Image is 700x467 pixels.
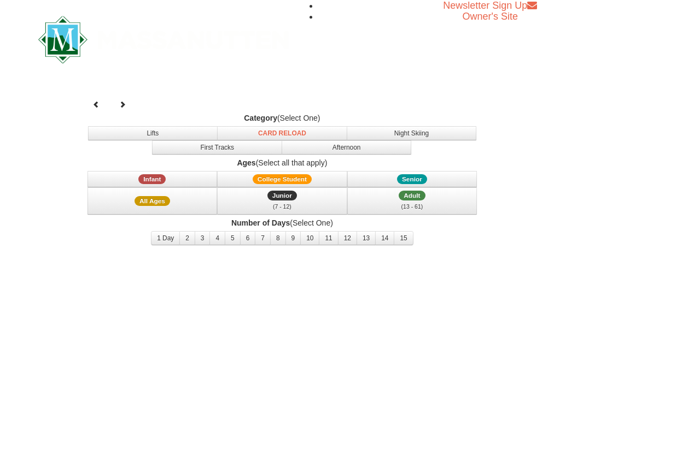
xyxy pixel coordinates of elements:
button: 3 [195,231,211,245]
button: First Tracks [152,140,282,155]
button: Card Reload [217,126,347,140]
button: College Student [217,171,347,187]
a: Massanutten Resort [38,25,289,51]
a: Owner's Site [463,11,518,22]
button: 14 [375,231,394,245]
button: 11 [319,231,338,245]
label: (Select One) [85,113,479,123]
button: Night Skiing [347,126,477,140]
strong: Ages [237,158,255,167]
button: 12 [338,231,357,245]
button: 5 [225,231,241,245]
button: Senior [347,171,477,187]
span: Senior [397,174,427,184]
button: 1 Day [151,231,180,245]
button: 9 [285,231,301,245]
span: Adult [399,191,425,200]
span: Infant [138,174,166,184]
button: Infant [87,171,218,187]
span: College Student [253,174,312,184]
button: Lifts [88,126,218,140]
button: Junior (7 - 12) [217,187,347,215]
span: Junior [267,191,297,200]
button: 2 [179,231,195,245]
span: All Ages [135,196,170,206]
img: Massanutten Resort Logo [38,16,289,63]
label: (Select all that apply) [85,157,479,168]
button: 10 [300,231,319,245]
div: (7 - 12) [224,201,340,212]
button: 4 [209,231,225,245]
strong: Number of Days [231,218,290,227]
strong: Category [244,114,277,122]
button: 15 [394,231,413,245]
button: All Ages [87,187,218,215]
label: (Select One) [85,217,479,228]
div: (13 - 61) [354,201,470,212]
button: 7 [255,231,271,245]
button: 8 [270,231,286,245]
button: 13 [357,231,376,245]
button: 6 [240,231,256,245]
button: Afternoon [282,140,412,155]
button: Adult (13 - 61) [347,187,477,215]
